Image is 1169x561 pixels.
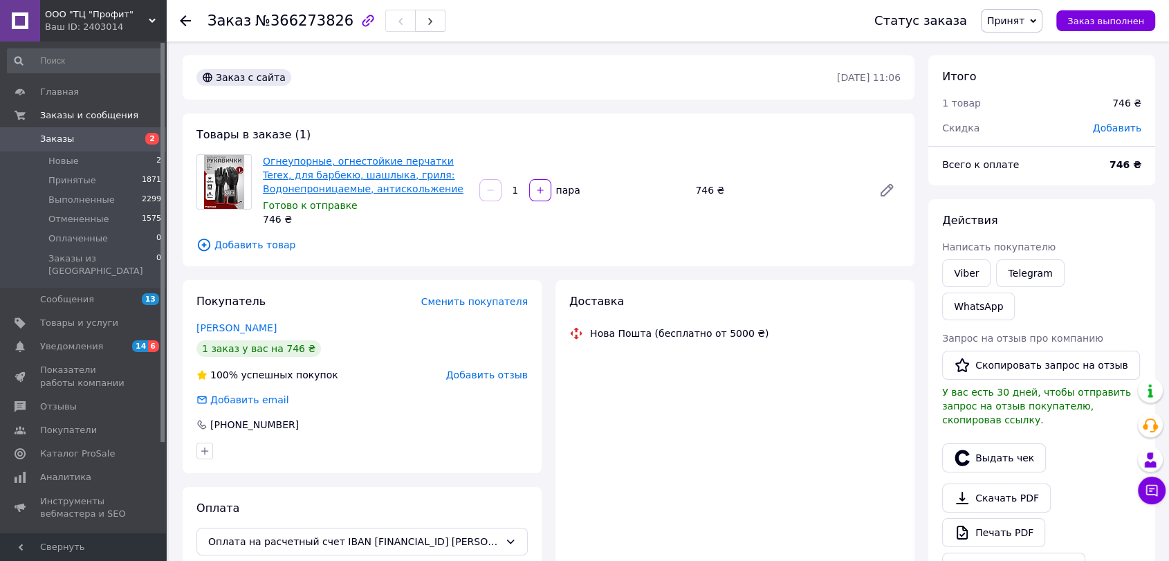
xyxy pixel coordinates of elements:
[942,484,1051,513] a: Скачать PDF
[942,70,976,83] span: Итого
[40,340,103,353] span: Уведомления
[196,340,321,357] div: 1 заказ у вас на 746 ₴
[45,21,166,33] div: Ваш ID: 2403014
[48,174,96,187] span: Принятые
[196,237,901,252] span: Добавить товар
[263,212,468,226] div: 746 ₴
[690,181,867,200] div: 746 ₴
[1138,477,1166,504] button: Чат с покупателем
[196,295,266,308] span: Покупатель
[204,155,245,209] img: Огнеупорные, огнестойкие перчатки Terex, для барбекю, шашлыка, гриля: Водонепроницаемые, антискол...
[837,72,901,83] time: [DATE] 11:06
[942,159,1019,170] span: Всего к оплате
[142,213,161,226] span: 1575
[45,8,149,21] span: ООО "ТЦ "Профит"
[132,340,148,352] span: 14
[942,122,979,134] span: Скидка
[196,128,311,141] span: Товары в заказе (1)
[48,155,79,167] span: Новые
[40,133,74,145] span: Заказы
[942,443,1046,472] button: Выдать чек
[421,296,528,307] span: Сменить покупателя
[142,293,159,305] span: 13
[208,534,499,549] span: Оплата на расчетный счет IBAN [FINANCIAL_ID] [PERSON_NAME]
[942,387,1131,425] span: У вас есть 30 дней, чтобы отправить запрос на отзыв покупателю, скопировав ссылку.
[446,369,528,380] span: Добавить отзыв
[196,322,277,333] a: [PERSON_NAME]
[142,174,161,187] span: 1871
[195,393,291,407] div: Добавить email
[40,448,115,460] span: Каталог ProSale
[263,156,463,194] a: Огнеупорные, огнестойкие перчатки Terex, для барбекю, шашлыка, гриля: Водонепроницаемые, антискол...
[587,327,772,340] div: Нова Пошта (бесплатно от 5000 ₴)
[942,241,1056,252] span: Написать покупателю
[40,495,128,520] span: Инструменты вебмастера и SEO
[142,194,161,206] span: 2299
[263,200,358,211] span: Готово к отправке
[1112,96,1141,110] div: 746 ₴
[553,183,582,197] div: пара
[987,15,1024,26] span: Принят
[942,259,991,287] a: Viber
[942,293,1015,320] a: WhatsApp
[1110,159,1141,170] b: 746 ₴
[40,531,128,556] span: Управление сайтом
[156,155,161,167] span: 2
[196,69,291,86] div: Заказ с сайта
[873,176,901,204] a: Редактировать
[1056,10,1155,31] button: Заказ выполнен
[255,12,353,29] span: №366273826
[874,14,967,28] div: Статус заказа
[209,393,291,407] div: Добавить email
[148,340,159,352] span: 6
[7,48,163,73] input: Поиск
[996,259,1064,287] a: Telegram
[942,351,1140,380] button: Скопировать запрос на отзыв
[156,232,161,245] span: 0
[40,401,77,413] span: Отзывы
[1093,122,1141,134] span: Добавить
[40,424,97,436] span: Покупатели
[942,518,1045,547] a: Печать PDF
[196,368,338,382] div: успешных покупок
[40,109,138,122] span: Заказы и сообщения
[156,252,161,277] span: 0
[48,194,115,206] span: Выполненные
[40,471,91,484] span: Аналитика
[180,14,191,28] div: Вернуться назад
[40,364,128,389] span: Показатели работы компании
[196,502,239,515] span: Оплата
[40,317,118,329] span: Товары и услуги
[569,295,624,308] span: Доставка
[40,293,94,306] span: Сообщения
[48,232,108,245] span: Оплаченные
[48,213,109,226] span: Отмененные
[942,333,1103,344] span: Запрос на отзыв про компанию
[1067,16,1144,26] span: Заказ выполнен
[209,418,300,432] div: [PHONE_NUMBER]
[40,86,79,98] span: Главная
[942,214,997,227] span: Действия
[208,12,251,29] span: Заказ
[942,98,981,109] span: 1 товар
[210,369,238,380] span: 100%
[145,133,159,145] span: 2
[48,252,156,277] span: Заказы из [GEOGRAPHIC_DATA]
